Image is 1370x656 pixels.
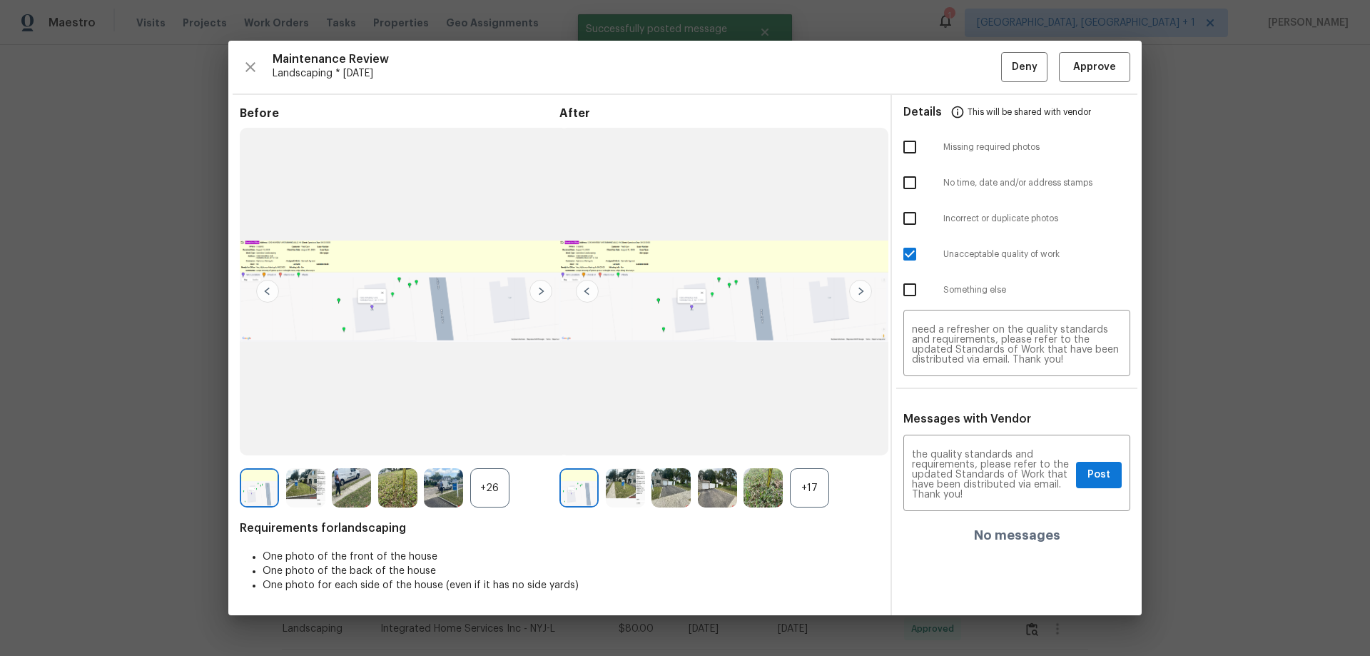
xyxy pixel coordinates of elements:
button: Approve [1059,52,1130,83]
div: Missing required photos [892,129,1142,165]
img: right-chevron-button-url [529,280,552,303]
span: Unacceptable quality of work [943,248,1130,261]
div: Incorrect or duplicate photos [892,201,1142,236]
span: This will be shared with vendor [968,95,1091,129]
span: Missing required photos [943,141,1130,153]
span: Deny [1012,59,1037,76]
h4: No messages [974,528,1060,543]
span: Messages with Vendor [903,413,1031,425]
span: No time, date and/or address stamps [943,177,1130,189]
textarea: Maintenance Audit Team: Hello! Unfortunately, this landscaping visit completed on [DATE] has been... [912,450,1070,500]
span: After [559,106,879,121]
img: right-chevron-button-url [849,280,872,303]
span: Landscaping * [DATE] [273,66,1001,81]
span: Details [903,95,942,129]
li: One photo of the back of the house [263,564,879,578]
span: Incorrect or duplicate photos [943,213,1130,225]
button: Deny [1001,52,1047,83]
span: Post [1087,466,1110,484]
span: Approve [1073,59,1116,76]
textarea: Maintenance Audit Team: Hello! Unfortunately, this landscaping visit completed on [DATE] has been... [912,325,1122,365]
img: left-chevron-button-url [256,280,279,303]
li: One photo of the front of the house [263,550,879,564]
div: +26 [470,468,509,508]
div: Unacceptable quality of work [892,236,1142,272]
span: Maintenance Review [273,52,1001,66]
div: +17 [790,468,829,508]
img: left-chevron-button-url [576,280,599,303]
li: One photo for each side of the house (even if it has no side yards) [263,578,879,592]
div: No time, date and/or address stamps [892,165,1142,201]
button: Post [1076,462,1122,488]
div: Something else [892,272,1142,308]
span: Before [240,106,559,121]
span: Requirements for landscaping [240,521,879,535]
span: Something else [943,284,1130,296]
